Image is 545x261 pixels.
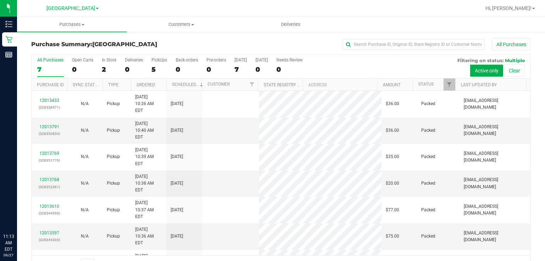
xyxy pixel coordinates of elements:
[107,100,120,107] span: Pickup
[39,204,59,209] a: 12013610
[137,82,155,87] a: Ordered
[171,207,183,213] span: [DATE]
[37,82,64,87] a: Purchase ID
[107,180,120,187] span: Pickup
[386,127,399,134] span: $36.00
[421,127,435,134] span: Packed
[176,58,198,62] div: Back-orders
[39,230,59,235] a: 12013597
[485,5,532,11] span: Hi, [PERSON_NAME]!
[36,236,63,243] p: (328345303)
[464,97,526,111] span: [EMAIL_ADDRESS][DOMAIN_NAME]
[5,36,12,43] inline-svg: Retail
[235,65,247,74] div: 7
[343,39,485,50] input: Search Purchase ID, Original ID, State Registry ID or Customer Name...
[464,176,526,190] span: [EMAIL_ADDRESS][DOMAIN_NAME]
[39,98,59,103] a: 12013433
[386,100,399,107] span: $36.00
[5,21,12,28] inline-svg: Inventory
[102,65,116,74] div: 2
[303,78,377,91] th: Address
[46,5,95,11] span: [GEOGRAPHIC_DATA]
[81,153,89,160] button: N/A
[36,210,63,217] p: (328344969)
[81,207,89,212] span: Not Applicable
[464,150,526,164] span: [EMAIL_ADDRESS][DOMAIN_NAME]
[17,17,127,32] a: Purchases
[421,233,435,240] span: Packed
[81,127,89,134] button: N/A
[39,177,59,182] a: 12013768
[421,153,435,160] span: Packed
[81,180,89,187] button: N/A
[386,233,399,240] span: $75.00
[31,41,198,48] h3: Purchase Summary:
[276,58,303,62] div: Needs Review
[171,233,183,240] span: [DATE]
[504,65,525,77] button: Clear
[135,120,162,141] span: [DATE] 10:40 AM EDT
[108,82,119,87] a: Type
[255,58,268,62] div: [DATE]
[135,200,162,220] span: [DATE] 10:37 AM EDT
[81,181,89,186] span: Not Applicable
[107,127,120,134] span: Pickup
[73,82,100,87] a: Sync Status
[464,124,526,137] span: [EMAIL_ADDRESS][DOMAIN_NAME]
[470,65,503,77] button: Active only
[36,104,63,111] p: (328338471)
[3,252,14,258] p: 09/27
[36,184,63,190] p: (328352361)
[255,65,268,74] div: 0
[81,154,89,159] span: Not Applicable
[135,147,162,167] span: [DATE] 10:39 AM EDT
[37,58,64,62] div: All Purchases
[172,82,204,87] a: Scheduled
[7,204,28,225] iframe: Resource center
[264,82,301,87] a: State Registry ID
[421,180,435,187] span: Packed
[152,65,167,74] div: 5
[457,58,503,63] span: Filtering on status:
[171,127,183,134] span: [DATE]
[107,153,120,160] span: Pickup
[208,82,230,87] a: Customer
[461,82,497,87] a: Last Updated By
[39,124,59,129] a: 12013791
[3,233,14,252] p: 11:13 AM EDT
[464,230,526,243] span: [EMAIL_ADDRESS][DOMAIN_NAME]
[125,65,143,74] div: 0
[36,130,63,137] p: (328350854)
[418,82,434,87] a: Status
[125,58,143,62] div: Deliveries
[81,100,89,107] button: N/A
[92,41,157,48] span: [GEOGRAPHIC_DATA]
[383,82,401,87] a: Amount
[36,157,63,164] p: (328351776)
[176,65,198,74] div: 0
[444,78,455,91] a: Filter
[386,207,399,213] span: $77.00
[81,207,89,213] button: N/A
[235,58,247,62] div: [DATE]
[72,65,93,74] div: 0
[207,58,226,62] div: Pre-orders
[271,21,310,28] span: Deliveries
[492,38,531,50] button: All Purchases
[152,58,167,62] div: PickUps
[39,151,59,156] a: 12013769
[107,207,120,213] span: Pickup
[421,207,435,213] span: Packed
[127,21,236,28] span: Customers
[171,100,183,107] span: [DATE]
[505,58,525,63] span: Multiple
[127,17,236,32] a: Customers
[464,203,526,217] span: [EMAIL_ADDRESS][DOMAIN_NAME]
[207,65,226,74] div: 0
[386,153,399,160] span: $35.00
[386,180,399,187] span: $20.00
[37,65,64,74] div: 7
[81,233,89,240] button: N/A
[246,78,258,91] a: Filter
[107,233,120,240] span: Pickup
